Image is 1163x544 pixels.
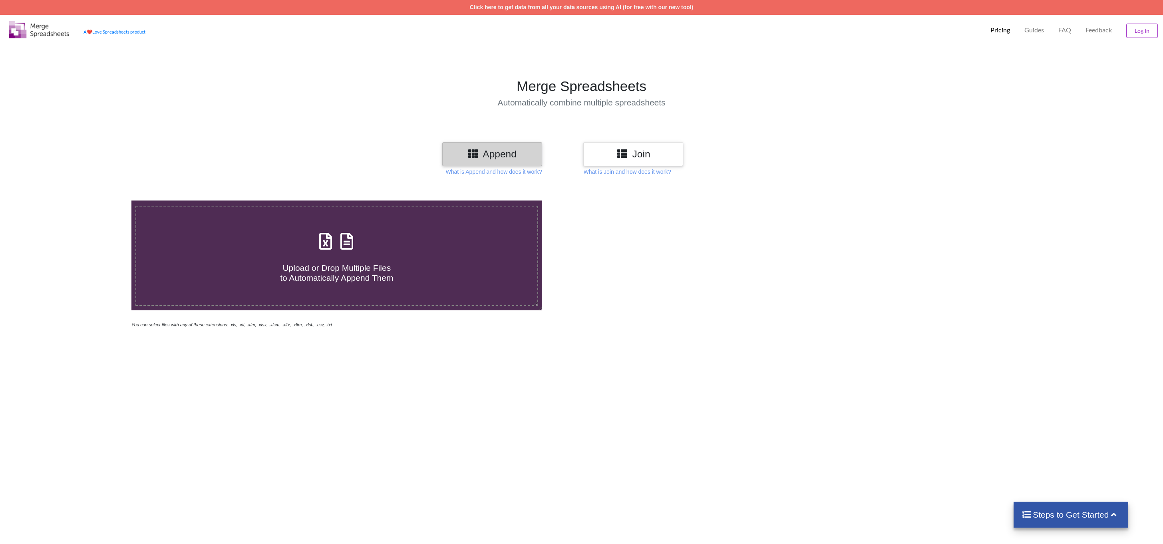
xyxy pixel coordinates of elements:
p: Pricing [990,26,1010,34]
a: Click here to get data from all your data sources using AI (for free with our new tool) [470,4,694,10]
p: FAQ [1058,26,1071,34]
a: AheartLove Spreadsheets product [83,29,145,34]
img: Logo.png [9,21,69,38]
p: What is Append and how does it work? [445,168,542,176]
span: heart [87,29,92,34]
i: You can select files with any of these extensions: .xls, .xlt, .xlm, .xlsx, .xlsm, .xltx, .xltm, ... [131,322,332,327]
span: Feedback [1085,27,1112,33]
h3: Append [448,148,536,160]
span: Upload or Drop Multiple Files to Automatically Append Them [280,263,393,282]
h4: Steps to Get Started [1022,510,1120,520]
h3: Join [589,148,677,160]
p: Guides [1024,26,1044,34]
p: What is Join and how does it work? [583,168,671,176]
button: Log In [1126,24,1158,38]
